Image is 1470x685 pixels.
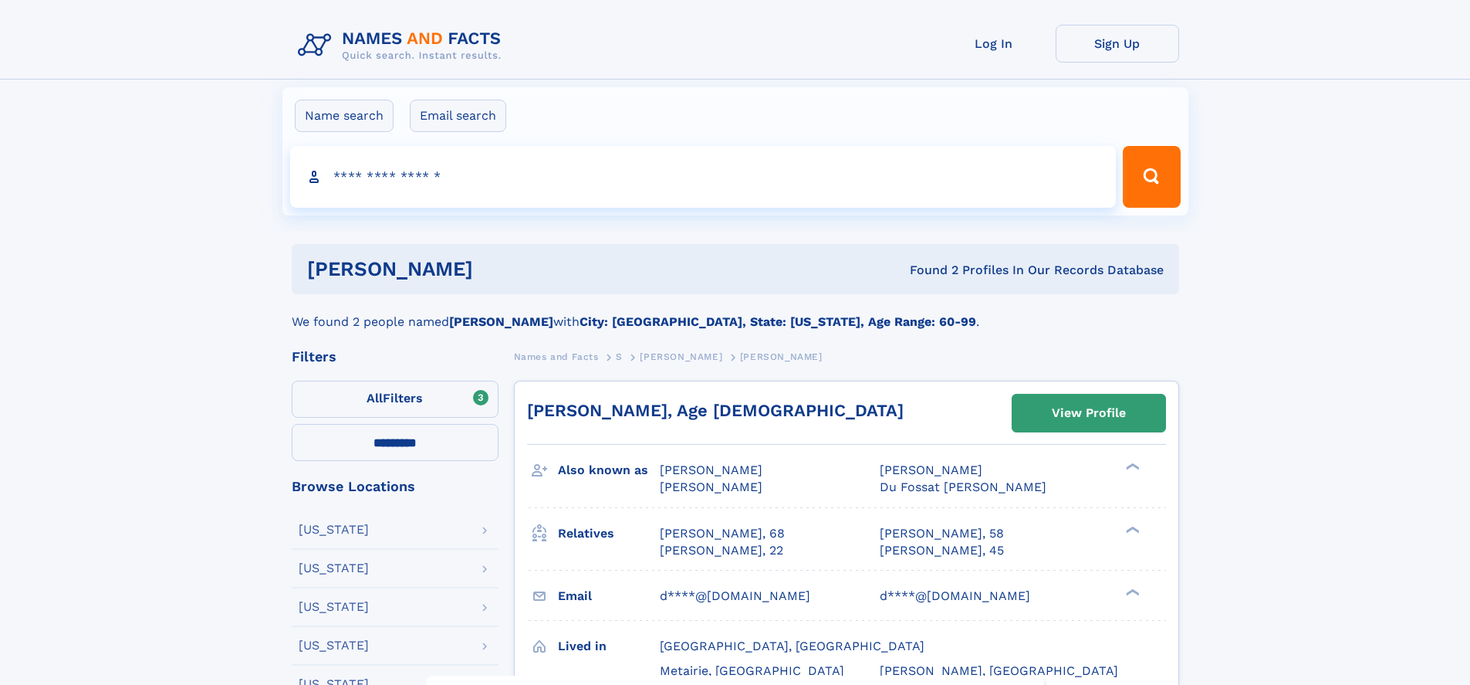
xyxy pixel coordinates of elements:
[1122,524,1141,534] div: ❯
[558,457,660,483] h3: Also known as
[299,524,369,536] div: [US_STATE]
[1123,146,1180,208] button: Search Button
[558,583,660,609] h3: Email
[660,542,783,559] a: [PERSON_NAME], 22
[616,347,623,366] a: S
[292,25,514,66] img: Logo Names and Facts
[558,633,660,660] h3: Lived in
[880,463,982,477] span: [PERSON_NAME]
[367,391,383,405] span: All
[660,480,762,494] span: [PERSON_NAME]
[640,347,722,366] a: [PERSON_NAME]
[660,463,762,477] span: [PERSON_NAME]
[880,525,1004,542] a: [PERSON_NAME], 58
[514,347,599,366] a: Names and Facts
[660,525,785,542] a: [PERSON_NAME], 68
[295,100,394,132] label: Name search
[932,25,1056,63] a: Log In
[307,259,691,279] h1: [PERSON_NAME]
[292,294,1179,331] div: We found 2 people named with .
[558,521,660,547] h3: Relatives
[880,542,1004,559] a: [PERSON_NAME], 45
[292,350,498,364] div: Filters
[660,639,924,653] span: [GEOGRAPHIC_DATA], [GEOGRAPHIC_DATA]
[660,663,844,678] span: Metairie, [GEOGRAPHIC_DATA]
[410,100,506,132] label: Email search
[299,601,369,613] div: [US_STATE]
[1052,395,1126,431] div: View Profile
[449,314,553,329] b: [PERSON_NAME]
[1122,462,1141,472] div: ❯
[1056,25,1179,63] a: Sign Up
[880,663,1118,678] span: [PERSON_NAME], [GEOGRAPHIC_DATA]
[740,351,823,362] span: [PERSON_NAME]
[691,262,1164,279] div: Found 2 Profiles In Our Records Database
[640,351,722,362] span: [PERSON_NAME]
[292,381,498,418] label: Filters
[299,562,369,575] div: [US_STATE]
[292,480,498,493] div: Browse Locations
[616,351,623,362] span: S
[299,639,369,652] div: [US_STATE]
[580,314,976,329] b: City: [GEOGRAPHIC_DATA], State: [US_STATE], Age Range: 60-99
[880,480,1046,494] span: Du Fossat [PERSON_NAME]
[527,401,904,420] a: [PERSON_NAME], Age [DEMOGRAPHIC_DATA]
[1012,395,1165,432] a: View Profile
[1122,587,1141,597] div: ❯
[290,146,1117,208] input: search input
